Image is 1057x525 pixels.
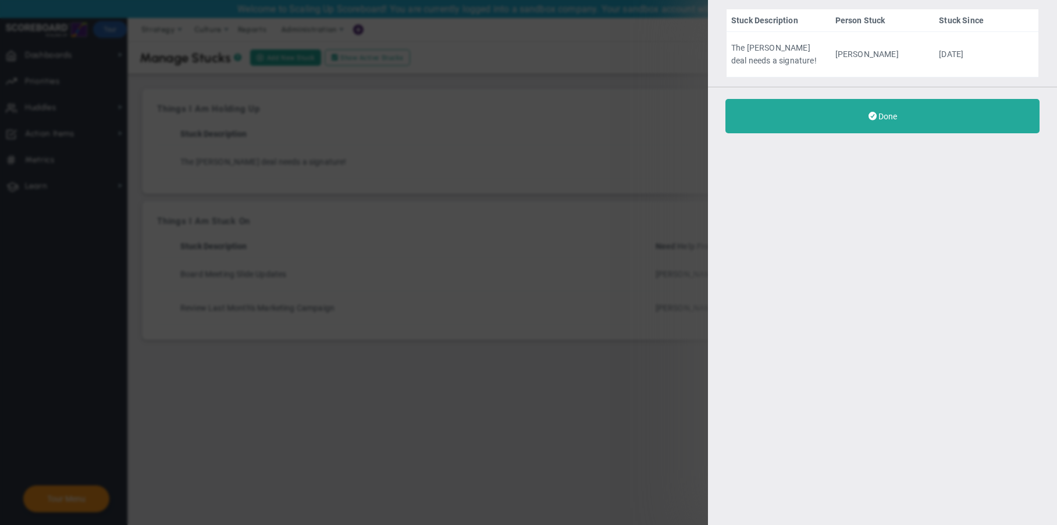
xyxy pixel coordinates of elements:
td: The [PERSON_NAME] deal needs a signature! [727,32,831,77]
button: Done [725,99,1040,133]
th: Stuck Description [727,9,831,32]
span: Done [878,112,897,121]
td: [PERSON_NAME] [831,32,935,77]
td: [DATE] [934,32,1038,77]
th: Person Stuck [831,9,935,32]
th: Stuck Since [934,9,1038,32]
